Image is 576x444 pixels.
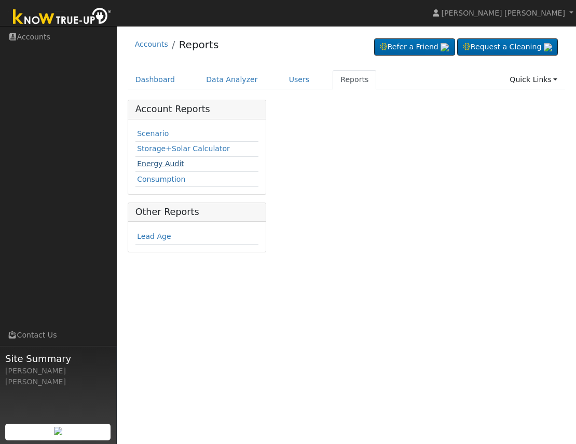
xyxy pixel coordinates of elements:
[5,366,111,387] div: [PERSON_NAME] [PERSON_NAME]
[179,38,219,51] a: Reports
[137,129,169,138] a: Scenario
[137,159,184,168] a: Energy Audit
[135,207,258,218] h5: Other Reports
[137,232,171,240] a: Lead Age
[281,70,318,89] a: Users
[442,9,565,17] span: [PERSON_NAME] [PERSON_NAME]
[198,70,266,89] a: Data Analyzer
[457,38,558,56] a: Request a Cleaning
[135,40,168,48] a: Accounts
[5,352,111,366] span: Site Summary
[54,427,62,435] img: retrieve
[374,38,455,56] a: Refer a Friend
[441,43,449,51] img: retrieve
[137,144,230,153] a: Storage+Solar Calculator
[544,43,552,51] img: retrieve
[128,70,183,89] a: Dashboard
[135,104,258,115] h5: Account Reports
[333,70,376,89] a: Reports
[8,6,117,29] img: Know True-Up
[137,175,185,183] a: Consumption
[502,70,565,89] a: Quick Links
